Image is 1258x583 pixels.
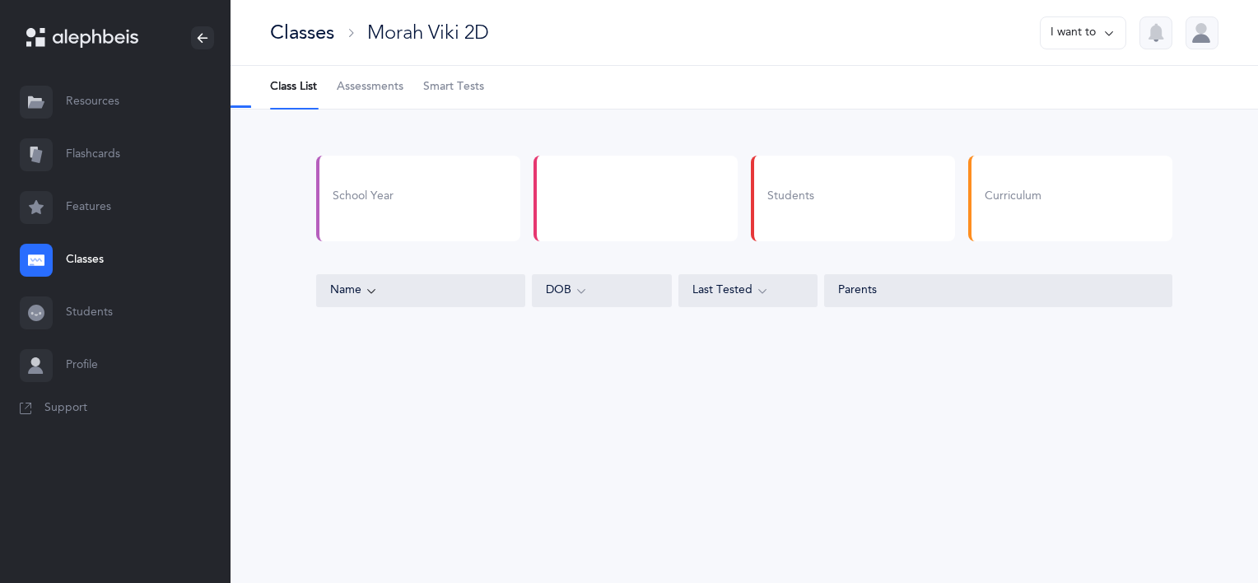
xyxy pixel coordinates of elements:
[337,79,403,96] span: Assessments
[423,79,484,96] span: Smart Tests
[546,282,658,300] div: DOB
[333,189,394,205] div: School Year
[985,189,1041,205] div: Curriculum
[767,189,814,205] div: Students
[692,282,804,300] div: Last Tested
[44,400,87,417] span: Support
[270,19,334,46] div: Classes
[838,282,1158,299] div: Parents
[1040,16,1126,49] button: I want to
[330,282,511,300] div: Name
[367,19,489,46] div: Morah Viki 2D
